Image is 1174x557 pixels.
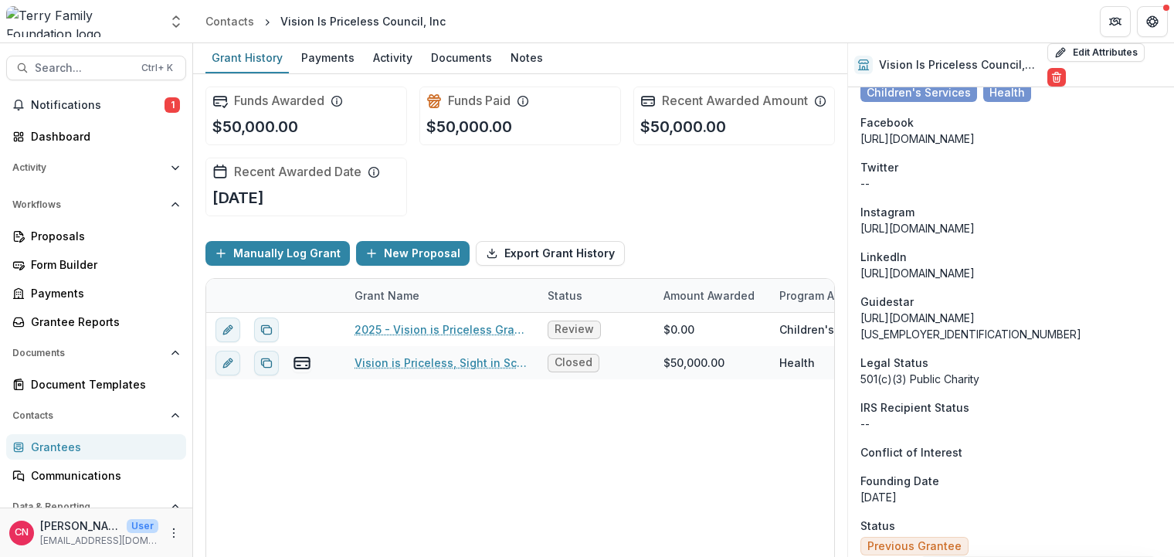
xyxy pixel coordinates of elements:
div: [URL][DOMAIN_NAME] [860,131,1162,147]
div: Vision Is Priceless Council, Inc [280,13,446,29]
a: Document Templates [6,372,186,397]
p: $50,000.00 [640,115,726,138]
button: Open Activity [6,155,186,180]
span: Status [860,518,895,534]
a: Communications [6,463,186,488]
img: Terry Family Foundation logo [6,6,159,37]
h2: Recent Awarded Amount [662,93,808,108]
div: Program Areas [770,279,886,312]
button: Get Help [1137,6,1168,37]
a: Grantees [6,434,186,460]
div: Grant Name [345,279,538,312]
div: Grantees [31,439,174,455]
a: Notes [504,43,549,73]
button: Manually Log Grant [205,241,350,266]
button: edit [215,351,240,375]
div: Communications [31,467,174,484]
button: Duplicate proposal [254,318,279,342]
div: Amount Awarded [654,279,770,312]
div: [URL][DOMAIN_NAME] [860,220,1162,236]
h2: Funds Paid [448,93,511,108]
div: Proposals [31,228,174,244]
a: Form Builder [6,252,186,277]
span: IRS Recipient Status [860,399,969,416]
span: Closed [555,356,592,369]
div: Payments [31,285,174,301]
a: Vision is Priceless, Sight in Schools Children's Vision Program, 50000, Children's Services [355,355,529,371]
span: Conflict of Interest [860,444,962,460]
div: [DATE] [860,489,1162,505]
button: Search... [6,56,186,80]
h2: Vision Is Priceless Council, Inc [879,59,1042,72]
div: Document Templates [31,376,174,392]
span: Notifications [31,99,165,112]
button: view-payments [293,354,311,372]
div: -- [860,416,1162,432]
p: $50,000.00 [426,115,512,138]
button: Duplicate proposal [254,351,279,375]
div: Status [538,287,592,304]
div: Carol Nieves [15,528,29,538]
a: Proposals [6,223,186,249]
div: $50,000.00 [663,355,724,371]
a: Contacts [199,10,260,32]
button: Open Data & Reporting [6,494,186,519]
div: Grant History [205,46,289,69]
a: Documents [425,43,498,73]
a: 2025 - Vision is Priceless Grant Application - Program or Project [355,321,529,338]
div: Activity [367,46,419,69]
span: Previous Grantee [867,540,962,553]
h2: Recent Awarded Date [234,165,361,179]
div: Notes [504,46,549,69]
button: Notifications1 [6,93,186,117]
div: Amount Awarded [654,287,764,304]
div: -- [860,175,1162,192]
span: Contacts [12,410,165,421]
div: Health [779,355,815,371]
span: Health [989,87,1025,100]
span: Facebook [860,114,914,131]
button: Partners [1100,6,1131,37]
div: Status [538,279,654,312]
span: LinkedIn [860,249,907,265]
a: Grant History [205,43,289,73]
div: 501(c)(3) Public Charity [860,371,1162,387]
button: Open entity switcher [165,6,187,37]
div: Children's Services [779,321,877,338]
span: Guidestar [860,294,914,310]
span: Instagram [860,204,914,220]
p: [PERSON_NAME] [40,518,120,534]
h2: Funds Awarded [234,93,324,108]
div: Form Builder [31,256,174,273]
div: Documents [425,46,498,69]
span: Founding Date [860,473,939,489]
div: Payments [295,46,361,69]
span: 1 [165,97,180,113]
div: Grantee Reports [31,314,174,330]
span: Children's Services [867,87,971,100]
button: Open Workflows [6,192,186,217]
button: Open Contacts [6,403,186,428]
button: edit [215,318,240,342]
div: Program Areas [770,287,867,304]
div: [URL][DOMAIN_NAME] [860,265,1162,281]
div: Contacts [205,13,254,29]
span: Workflows [12,199,165,210]
span: Search... [35,62,132,75]
span: Review [555,323,594,336]
span: Data & Reporting [12,501,165,512]
button: New Proposal [356,241,470,266]
button: Open Documents [6,341,186,365]
div: Ctrl + K [138,59,176,76]
a: Grantee Reports [6,309,186,335]
span: Legal Status [860,355,928,371]
div: Grant Name [345,287,429,304]
p: [DATE] [212,186,264,209]
p: User [127,519,158,533]
span: Activity [12,162,165,173]
div: Dashboard [31,128,174,144]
